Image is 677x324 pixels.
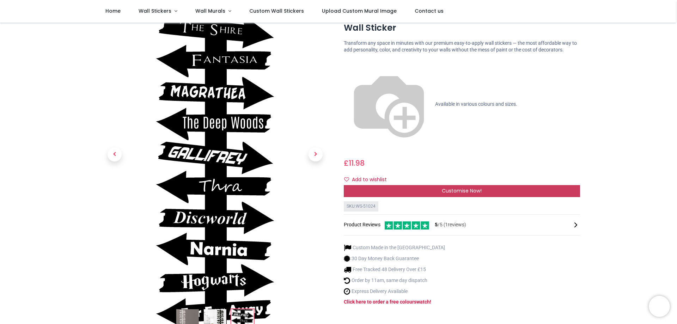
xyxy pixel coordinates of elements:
[435,222,438,227] span: 5
[344,288,445,295] li: Express Delivery Available
[430,299,431,305] a: !
[344,277,445,284] li: Order by 11am, same day dispatch
[139,7,171,14] span: Wall Stickers
[344,59,434,149] img: color-wheel.png
[414,299,430,305] a: swatch
[195,7,225,14] span: Wall Murals
[344,201,378,212] div: SKU: WS-51024
[649,296,670,317] iframe: Brevo live chat
[435,101,517,106] span: Available in various colours and sizes.
[344,158,365,168] span: £
[344,220,580,230] div: Product Reviews
[249,7,304,14] span: Custom Wall Stickers
[344,177,349,182] i: Add to wishlist
[298,52,333,256] a: Next
[309,147,323,161] span: Next
[344,255,445,262] li: 30 Day Money Back Guarantee
[442,187,482,194] span: Customise Now!
[322,7,397,14] span: Upload Custom Mural Image
[97,52,132,256] a: Previous
[108,147,122,161] span: Previous
[105,7,121,14] span: Home
[344,244,445,251] li: Custom Made in the [GEOGRAPHIC_DATA]
[415,7,444,14] span: Contact us
[344,40,580,54] p: Transform any space in minutes with our premium easy-to-apply wall stickers — the most affordable...
[344,266,445,273] li: Free Tracked 48 Delivery Over £15
[344,299,414,305] a: Click here to order a free colour
[344,174,393,186] button: Add to wishlistAdd to wishlist
[435,221,466,228] span: /5 ( 1 reviews)
[349,158,365,168] span: 11.98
